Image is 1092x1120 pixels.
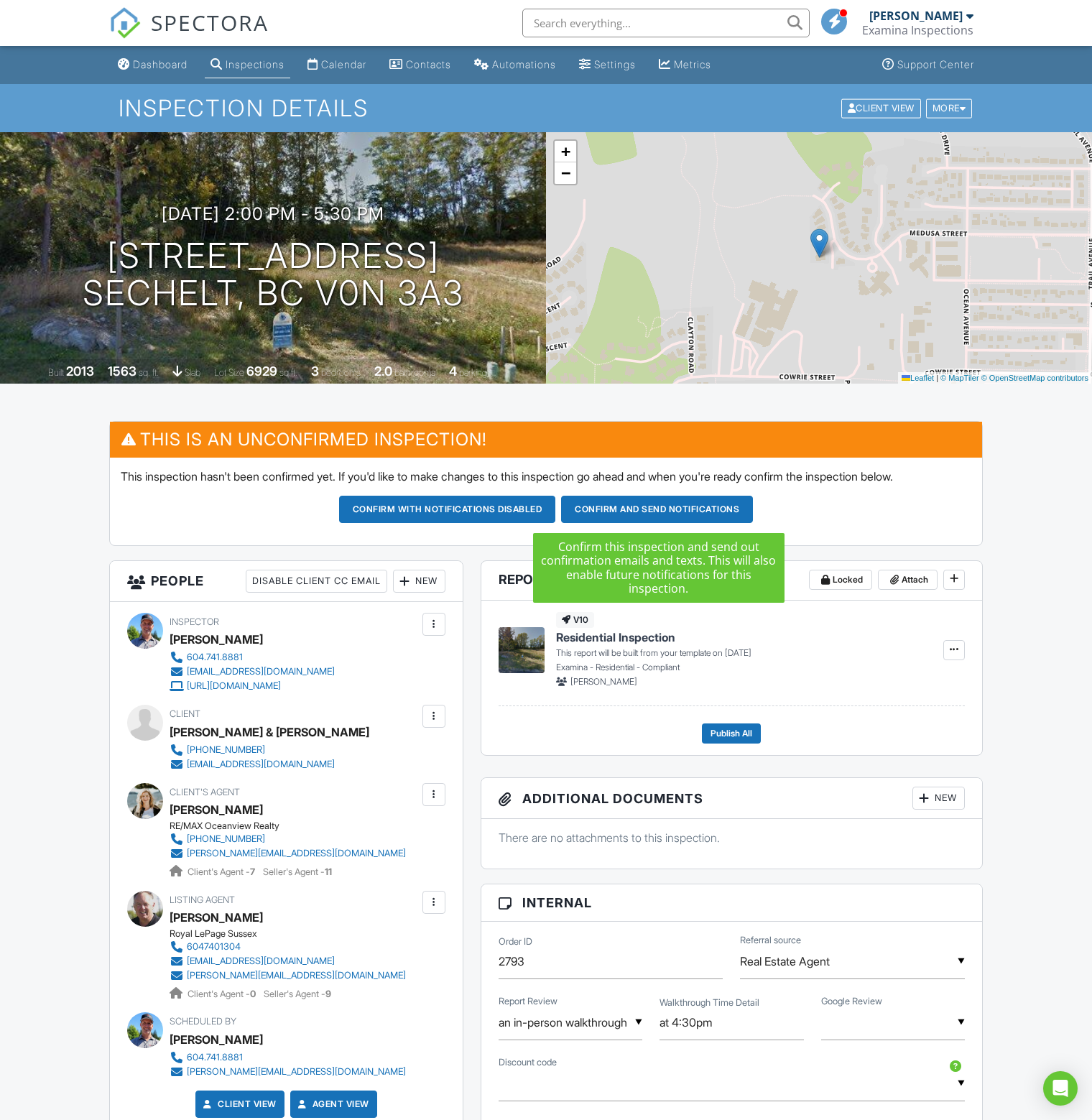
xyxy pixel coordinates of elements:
[555,141,576,162] a: Zoom in
[170,968,406,983] a: [PERSON_NAME][EMAIL_ADDRESS][DOMAIN_NAME]
[311,364,319,379] div: 3
[108,364,136,379] div: 1563
[862,23,973,37] div: Examina Inspections
[170,846,406,861] a: [PERSON_NAME][EMAIL_ADDRESS][DOMAIN_NAME]
[250,989,256,999] strong: 0
[384,52,457,78] a: Contacts
[185,367,200,378] span: slab
[170,629,263,650] div: [PERSON_NAME]
[170,708,200,719] span: Client
[394,367,435,378] span: bathrooms
[499,1056,557,1069] label: Discount code
[321,367,361,378] span: bedrooms
[170,1065,406,1079] a: [PERSON_NAME][EMAIL_ADDRESS][DOMAIN_NAME]
[112,52,193,78] a: Dashboard
[170,757,358,772] a: [EMAIL_ADDRESS][DOMAIN_NAME]
[170,1050,406,1065] a: 604.741.8881
[200,1097,277,1111] a: Client View
[188,989,258,999] span: Client's Agent -
[810,228,828,258] img: Marker
[109,19,269,50] a: SPECTORA
[170,787,240,797] span: Client's Agent
[162,204,384,223] h3: [DATE] 2:00 pm - 5:30 pm
[226,58,284,70] div: Inspections
[481,884,982,922] h3: Internal
[205,52,290,78] a: Inspections
[926,98,973,118] div: More
[187,941,241,953] div: 6047401304
[187,744,265,756] div: [PHONE_NUMBER]
[660,996,759,1009] label: Walkthrough Time Detail
[187,970,406,981] div: [PERSON_NAME][EMAIL_ADDRESS][DOMAIN_NAME]
[170,907,263,928] a: [PERSON_NAME]
[406,58,451,70] div: Contacts
[449,364,457,379] div: 4
[295,1097,369,1111] a: Agent View
[981,374,1088,382] a: © OpenStreetMap contributors
[170,721,369,743] div: [PERSON_NAME] & [PERSON_NAME]
[841,98,921,118] div: Client View
[170,616,219,627] span: Inspector
[187,1066,406,1078] div: [PERSON_NAME][EMAIL_ADDRESS][DOMAIN_NAME]
[876,52,980,78] a: Support Center
[170,665,335,679] a: [EMAIL_ADDRESS][DOMAIN_NAME]
[170,679,335,693] a: [URL][DOMAIN_NAME]
[674,58,711,70] div: Metrics
[187,848,406,859] div: [PERSON_NAME][EMAIL_ADDRESS][DOMAIN_NAME]
[66,364,94,379] div: 2013
[170,928,417,940] div: Royal LePage Sussex
[499,830,965,846] p: There are no attachments to this inspection.
[110,561,463,602] h3: People
[170,832,406,846] a: [PHONE_NUMBER]
[187,680,281,692] div: [URL][DOMAIN_NAME]
[133,58,188,70] div: Dashboard
[321,58,366,70] div: Calendar
[897,58,974,70] div: Support Center
[902,374,934,382] a: Leaflet
[187,1052,243,1063] div: 604.741.8881
[492,58,556,70] div: Automations
[940,374,979,382] a: © MapTiler
[522,9,810,37] input: Search everything...
[109,7,141,39] img: The Best Home Inspection Software - Spectora
[459,367,487,378] span: parking
[250,866,255,877] strong: 7
[83,237,464,313] h1: [STREET_ADDRESS] Sechelt, BC V0N 3A3
[821,995,882,1008] label: Google Review
[170,940,406,954] a: 6047401304
[48,367,64,378] span: Built
[214,367,244,378] span: Lot Size
[246,570,387,593] div: Disable Client CC Email
[325,989,331,999] strong: 9
[561,142,570,160] span: +
[119,96,973,121] h1: Inspection Details
[374,364,392,379] div: 2.0
[170,650,335,665] a: 604.741.8881
[170,954,406,968] a: [EMAIL_ADDRESS][DOMAIN_NAME]
[840,102,925,113] a: Client View
[561,164,570,182] span: −
[499,935,532,948] label: Order ID
[187,833,265,845] div: [PHONE_NUMBER]
[573,52,642,78] a: Settings
[1043,1071,1078,1106] div: Open Intercom Messenger
[279,367,297,378] span: sq.ft.
[594,58,636,70] div: Settings
[170,799,263,820] div: [PERSON_NAME]
[170,1029,263,1050] div: [PERSON_NAME]
[139,367,159,378] span: sq. ft.
[869,9,963,23] div: [PERSON_NAME]
[170,1016,236,1027] span: Scheduled By
[660,1005,803,1040] input: Walkthrough Time Detail
[246,364,277,379] div: 6929
[264,989,331,999] span: Seller's Agent -
[121,468,971,484] p: This inspection hasn't been confirmed yet. If you'd like to make changes to this inspection go ah...
[302,52,372,78] a: Calendar
[170,820,417,832] div: RE/MAX Oceanview Realty
[468,52,562,78] a: Automations (Basic)
[187,955,335,967] div: [EMAIL_ADDRESS][DOMAIN_NAME]
[187,666,335,677] div: [EMAIL_ADDRESS][DOMAIN_NAME]
[187,759,335,770] div: [EMAIL_ADDRESS][DOMAIN_NAME]
[481,778,982,819] h3: Additional Documents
